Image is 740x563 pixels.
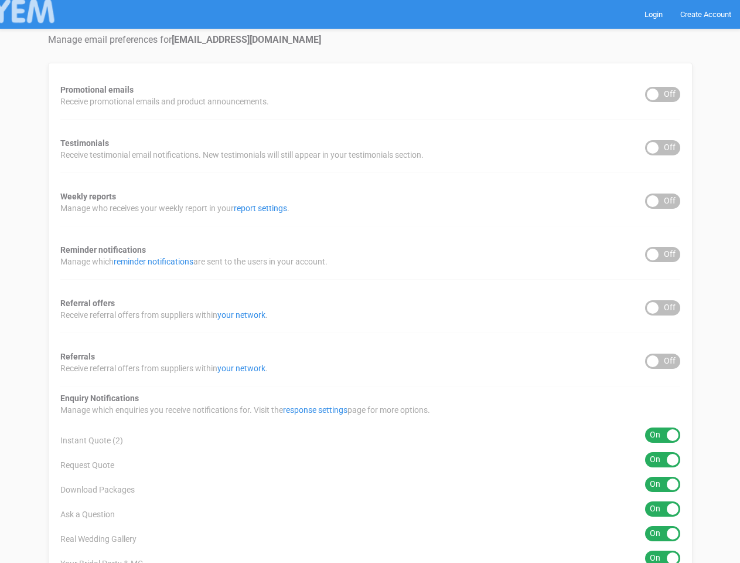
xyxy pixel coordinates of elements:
[48,35,693,45] h4: Manage email preferences for
[60,202,289,214] span: Manage who receives your weekly report in your .
[60,299,115,308] strong: Referral offers
[114,257,193,266] a: reminder notifications
[60,149,424,161] span: Receive testimonial email notifications. New testimonials will still appear in your testimonials ...
[60,245,146,255] strong: Reminder notifications
[60,508,115,520] span: Ask a Question
[60,309,268,321] span: Receive referral offers from suppliers within .
[172,34,321,45] strong: [EMAIL_ADDRESS][DOMAIN_NAME]
[60,256,328,267] span: Manage which are sent to the users in your account.
[60,192,116,201] strong: Weekly reports
[60,85,134,94] strong: Promotional emails
[217,364,265,373] a: your network
[60,533,137,545] span: Real Wedding Gallery
[60,362,268,374] span: Receive referral offers from suppliers within .
[217,310,265,320] a: your network
[60,394,139,403] strong: Enquiry Notifications
[60,96,269,107] span: Receive promotional emails and product announcements.
[283,405,347,415] a: response settings
[60,138,109,148] strong: Testimonials
[60,404,430,416] span: Manage which enquiries you receive notifications for. Visit the page for more options.
[60,435,123,446] span: Instant Quote (2)
[60,459,114,471] span: Request Quote
[60,484,135,496] span: Download Packages
[60,352,95,361] strong: Referrals
[234,204,287,213] a: report settings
